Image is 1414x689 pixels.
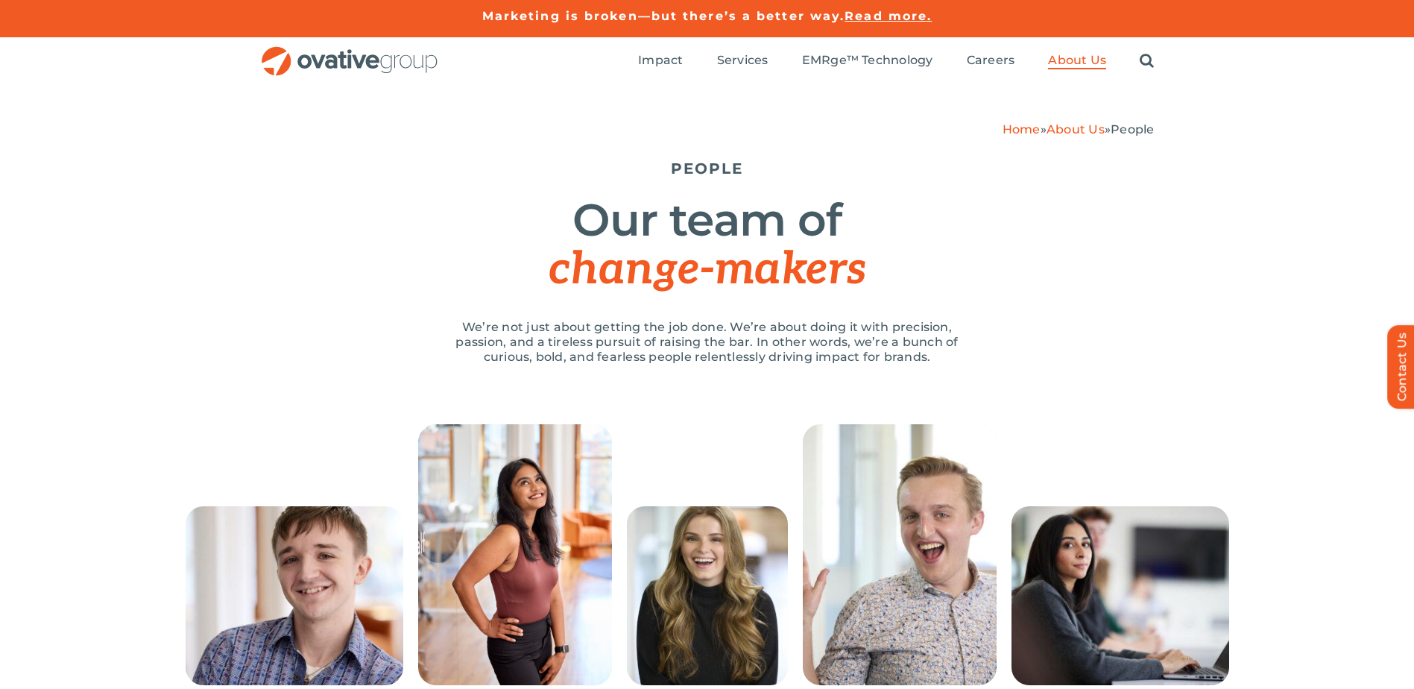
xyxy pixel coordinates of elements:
[1140,53,1154,69] a: Search
[1011,506,1229,685] img: People – Collage Trushna
[638,53,683,69] a: Impact
[260,160,1155,177] h5: PEOPLE
[717,53,768,68] span: Services
[1047,122,1105,136] a: About Us
[482,9,845,23] a: Marketing is broken—but there’s a better way.
[1048,53,1106,68] span: About Us
[1003,122,1155,136] span: » »
[803,424,997,685] img: People – Collage McCrossen
[418,424,612,685] img: 240613_Ovative Group_Portrait14945 (1)
[439,320,976,365] p: We’re not just about getting the job done. We’re about doing it with precision, passion, and a ti...
[260,196,1155,294] h1: Our team of
[967,53,1015,69] a: Careers
[627,506,788,685] img: People – Collage Lauren
[549,243,865,297] span: change-makers
[186,506,403,685] img: People – Collage Ethan
[967,53,1015,68] span: Careers
[638,37,1154,85] nav: Menu
[260,45,439,59] a: OG_Full_horizontal_RGB
[802,53,933,69] a: EMRge™ Technology
[1111,122,1154,136] span: People
[802,53,933,68] span: EMRge™ Technology
[1003,122,1041,136] a: Home
[638,53,683,68] span: Impact
[1048,53,1106,69] a: About Us
[845,9,932,23] a: Read more.
[717,53,768,69] a: Services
